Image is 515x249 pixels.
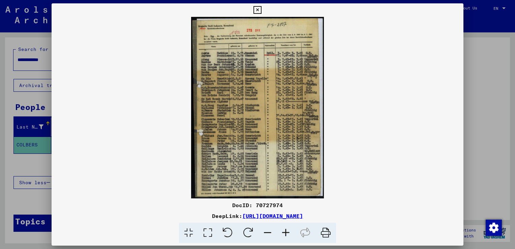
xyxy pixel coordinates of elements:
div: Change consent [485,219,502,236]
img: 001.jpg [52,17,463,198]
div: DocID: 70727974 [52,201,463,209]
div: DeepLink: [52,212,463,220]
a: [URL][DOMAIN_NAME] [242,213,303,219]
img: Change consent [486,220,502,236]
